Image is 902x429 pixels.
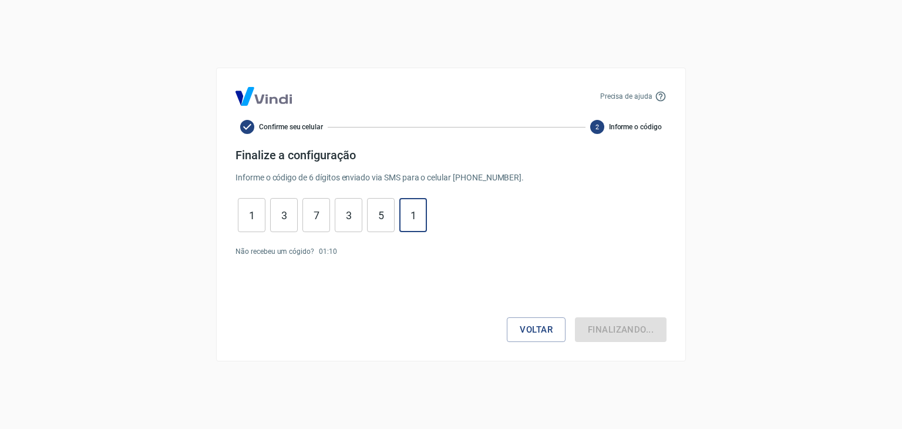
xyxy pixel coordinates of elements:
[259,122,323,132] span: Confirme seu celular
[235,87,292,106] img: Logo Vind
[600,91,652,102] p: Precisa de ajuda
[235,172,667,184] p: Informe o código de 6 dígitos enviado via SMS para o celular [PHONE_NUMBER] .
[507,317,566,342] button: Voltar
[319,246,337,257] p: 01 : 10
[595,123,599,131] text: 2
[235,246,314,257] p: Não recebeu um cógido?
[235,148,667,162] h4: Finalize a configuração
[609,122,662,132] span: Informe o código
